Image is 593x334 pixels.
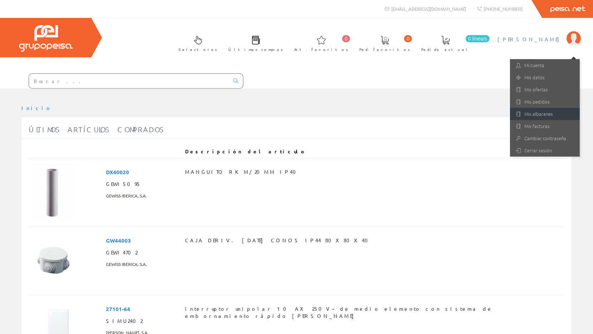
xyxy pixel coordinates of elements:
[106,190,147,202] span: GEWISS IBERICA, S.A.
[294,46,348,53] span: Art. favoritos
[510,132,580,144] a: Cambiar contraseña
[185,166,300,178] span: MANGUITO RKM/20MM IP40
[106,246,137,258] span: GEWI4702
[510,83,580,96] a: Mis ofertas
[404,35,412,42] span: 0
[106,258,147,271] span: GEWISS IBERICA, S.A.
[182,145,559,158] th: Descripción del artículo
[106,178,141,190] span: GEWI5095
[497,35,563,43] span: [PERSON_NAME]
[510,120,580,132] a: Mis facturas
[359,46,410,53] span: Ped. favoritos
[185,234,372,246] span: CAJA DERIV. [DATE] CONOS IP44 80X80X40
[221,30,287,56] a: Últimas compras
[510,96,580,108] a: Mis pedidos
[497,30,581,37] a: [PERSON_NAME]
[106,315,142,327] span: SIMU2402
[179,46,217,53] span: Selectores
[185,302,556,315] span: Interruptor unipolar 10 AX 250V~ de medio elemento con sistema de embornamiento rápido [PERSON_NAME]
[483,6,522,12] span: [PHONE_NUMBER]
[31,166,74,219] img: Foto artículo MANGUITO RKM/20MM IP40 (120.39473684211x150)
[21,105,52,111] a: Inicio
[228,46,283,53] span: Últimas compras
[106,234,131,246] span: GW44003
[421,46,470,53] span: Pedido actual
[391,6,466,12] span: [EMAIL_ADDRESS][DOMAIN_NAME]
[106,302,130,315] span: 27101-64
[106,166,129,178] span: DX40020
[510,144,580,157] a: Cerrar sesión
[510,59,580,71] a: Mi cuenta
[510,71,580,83] a: Mis datos
[171,30,221,56] a: Selectores
[342,35,350,42] span: 0
[466,35,490,42] span: 0 línea/s
[19,25,73,52] img: Grupo Peisa
[29,125,165,134] span: Últimos artículos comprados
[510,108,580,120] a: Mis albaranes
[31,234,74,288] img: Foto artículo CAJA DERIV. 44 CE CONOS IP44 80X80X40 (119.40789473684x150)
[29,74,229,88] input: Buscar ...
